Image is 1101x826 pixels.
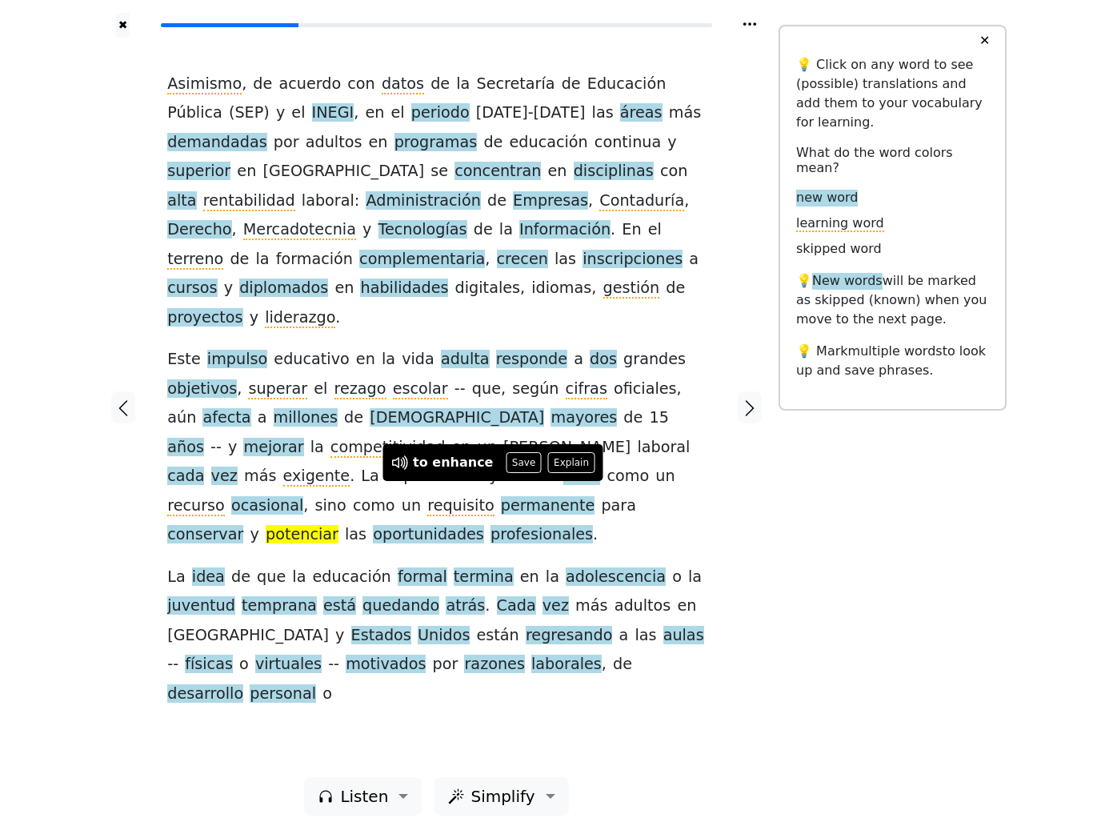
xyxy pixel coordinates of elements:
span: y [250,525,259,545]
span: [DEMOGRAPHIC_DATA] [370,408,544,428]
span: Mercadotecnia [243,220,356,240]
span: habilidades [360,279,448,299]
span: años [167,438,204,458]
span: Este [167,350,200,370]
span: acuerdo [278,74,341,94]
span: ( [229,103,235,123]
span: escolar [393,379,448,399]
span: la [688,567,702,587]
span: un [655,467,675,487]
span: educación [510,133,588,153]
span: la [256,250,270,270]
span: . [485,596,490,616]
span: idiomas [531,279,591,299]
span: SEP [234,103,263,123]
span: requisito [427,496,494,516]
span: Listen [340,784,388,808]
span: la [499,220,513,240]
span: Asimismo [167,74,242,94]
span: , [242,74,246,94]
span: millones [274,408,338,428]
span: el [291,103,305,123]
span: atrás [446,596,485,616]
span: concentran [454,162,541,182]
span: disciplinas [574,162,654,182]
span: [DATE]-[DATE] [476,103,586,123]
span: áreas [620,103,663,123]
span: , [520,279,525,299]
span: . [593,525,598,545]
span: formación [276,250,353,270]
span: impulso [207,350,267,370]
span: desarrollo [167,684,243,704]
a: ✖ [116,13,130,38]
span: de [487,191,506,211]
span: idea [192,567,225,587]
span: [GEOGRAPHIC_DATA] [167,626,329,646]
span: de [430,74,450,94]
span: vida [402,350,434,370]
span: personal [250,684,316,704]
span: o [672,567,682,587]
span: y [228,438,237,458]
span: y [250,308,258,328]
span: responde [496,350,567,370]
span: virtuales [255,655,322,675]
span: laborales [531,655,602,675]
span: aulas [663,626,704,646]
span: -- [167,655,178,675]
button: Simplify [434,777,568,816]
span: más [575,596,607,616]
span: , [232,220,237,240]
span: y [335,626,344,646]
span: a [689,250,699,270]
span: -- [454,379,466,399]
span: : [354,191,359,211]
span: La [167,567,185,587]
span: y [667,133,676,153]
span: proyectos [167,308,242,328]
button: ✕ [970,26,999,55]
span: a [258,408,267,428]
span: , [602,655,607,675]
span: superar [248,379,307,399]
span: la [382,350,395,370]
span: laboral [637,438,690,458]
span: Secretaría [476,74,555,94]
span: vez [211,467,238,487]
span: de [562,74,581,94]
span: por [433,655,458,675]
p: 💡 will be marked as skipped (known) when you move to the next page. [796,271,989,329]
span: razones [464,655,524,675]
span: en [334,279,354,299]
span: un [402,496,421,516]
span: de [613,655,632,675]
span: Cada [497,596,536,616]
span: Estados [351,626,411,646]
span: inscripciones [583,250,683,270]
span: , [501,379,506,399]
span: programas [394,133,478,153]
span: recurso [167,496,225,516]
span: Contaduría [599,191,684,211]
h6: What do the word colors mean? [796,145,989,175]
span: las [592,103,614,123]
span: las [555,250,576,270]
span: en [451,438,470,458]
span: o [322,684,332,704]
span: learning word [796,215,884,232]
span: superior [167,162,230,182]
span: en [369,133,388,153]
span: de [231,567,250,587]
span: multiple words [848,343,943,359]
span: mejorar [243,438,303,458]
span: diplomados [239,279,328,299]
span: un [478,438,497,458]
span: y [276,103,285,123]
span: físicas [185,655,233,675]
span: , [677,379,682,399]
span: adultos [615,596,671,616]
span: de [230,250,249,270]
span: Empresas [513,191,588,211]
div: to enhance [413,453,493,472]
